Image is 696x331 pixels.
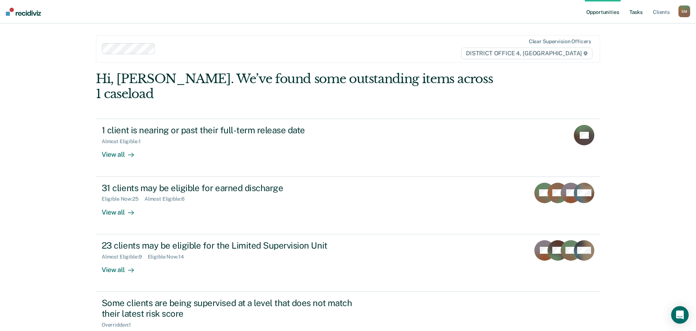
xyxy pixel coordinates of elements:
span: DISTRICT OFFICE 4, [GEOGRAPHIC_DATA] [461,48,592,59]
div: View all [102,145,143,159]
div: View all [102,260,143,274]
div: Almost Eligible : 1 [102,138,147,145]
div: Almost Eligible : 9 [102,254,148,260]
a: 31 clients may be eligible for earned dischargeEligible Now:25Almost Eligible:6View all [96,177,600,234]
div: Overridden : 1 [102,322,137,328]
a: 23 clients may be eligible for the Limited Supervision UnitAlmost Eligible:9Eligible Now:14View all [96,234,600,292]
div: S M [678,5,690,17]
div: Clear supervision officers [529,38,591,45]
img: Recidiviz [6,8,41,16]
div: Eligible Now : 14 [148,254,190,260]
div: 1 client is nearing or past their full-term release date [102,125,358,135]
div: Some clients are being supervised at a level that does not match their latest risk score [102,298,358,319]
div: 31 clients may be eligible for earned discharge [102,183,358,193]
div: Hi, [PERSON_NAME]. We’ve found some outstanding items across 1 caseload [96,71,499,101]
div: Open Intercom Messenger [671,306,689,324]
div: View all [102,202,143,216]
div: 23 clients may be eligible for the Limited Supervision Unit [102,240,358,251]
button: SM [678,5,690,17]
div: Almost Eligible : 6 [144,196,191,202]
a: 1 client is nearing or past their full-term release dateAlmost Eligible:1View all [96,119,600,176]
div: Eligible Now : 25 [102,196,144,202]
